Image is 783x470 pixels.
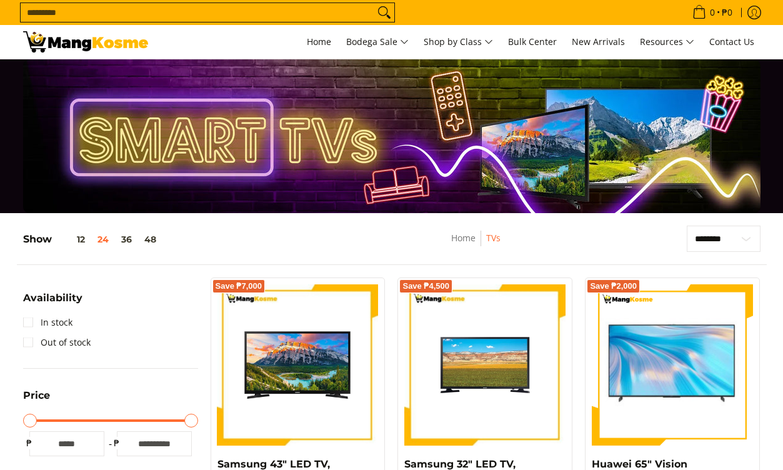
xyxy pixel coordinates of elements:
[417,25,499,59] a: Shop by Class
[381,231,571,259] nav: Breadcrumbs
[23,391,50,410] summary: Open
[640,34,694,50] span: Resources
[424,34,493,50] span: Shop by Class
[91,234,115,244] button: 24
[502,25,563,59] a: Bulk Center
[23,293,82,303] span: Availability
[23,293,82,312] summary: Open
[451,232,476,244] a: Home
[634,25,701,59] a: Resources
[340,25,415,59] a: Bodega Sale
[402,282,449,290] span: Save ₱4,500
[301,25,337,59] a: Home
[374,3,394,22] button: Search
[52,234,91,244] button: 12
[572,36,625,47] span: New Arrivals
[23,31,148,52] img: TVs - Premium Television Brands l Mang Kosme
[23,312,72,332] a: In stock
[689,6,736,19] span: •
[720,8,734,17] span: ₱0
[216,282,262,290] span: Save ₱7,000
[709,36,754,47] span: Contact Us
[115,234,138,244] button: 36
[508,36,557,47] span: Bulk Center
[23,233,162,246] h5: Show
[708,8,717,17] span: 0
[23,391,50,401] span: Price
[590,282,637,290] span: Save ₱2,000
[23,332,91,352] a: Out of stock
[566,25,631,59] a: New Arrivals
[138,234,162,244] button: 48
[23,437,36,449] span: ₱
[486,232,501,244] a: TVs
[703,25,761,59] a: Contact Us
[161,25,761,59] nav: Main Menu
[592,291,753,439] img: huawei-s-65-inch-4k-lcd-display-tv-full-view-mang-kosme
[404,284,566,446] img: samsung-32-inch-led-tv-full-view-mang-kosme
[111,437,123,449] span: ₱
[346,34,409,50] span: Bodega Sale
[217,284,379,446] img: samsung-43-inch-led-tv-full-view- mang-kosme
[307,36,331,47] span: Home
